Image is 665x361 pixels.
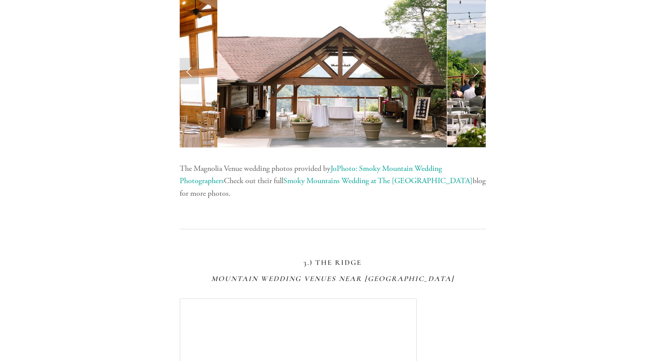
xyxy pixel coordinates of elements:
em: Mountain Wedding Venues Near [GEOGRAPHIC_DATA] [211,274,454,283]
a: Smoky Mountains Wedding at The [GEOGRAPHIC_DATA] [283,176,473,186]
a: Next Slide [467,58,486,84]
h3: 3.) The Ridge [180,258,486,267]
p: The Magnolia Venue wedding photos provided by Check out their full blog for more photos. [180,163,486,200]
a: Previous Slide [180,58,199,84]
